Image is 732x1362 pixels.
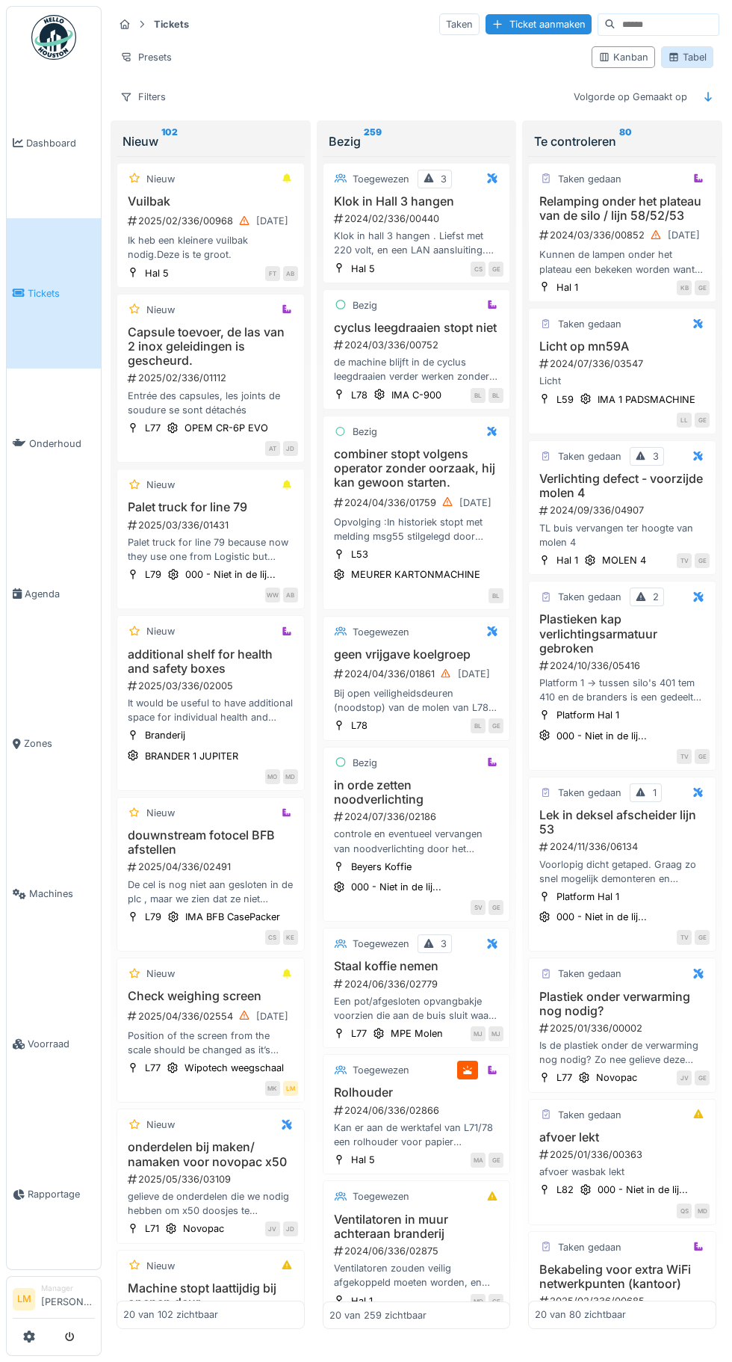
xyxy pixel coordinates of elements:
div: 2024/04/336/01861 [332,665,504,683]
div: CS [265,930,280,945]
div: JD [283,441,298,456]
div: 2024/06/336/02875 [332,1244,504,1258]
div: Taken gedaan [558,172,621,186]
span: Dashboard [26,136,95,150]
div: MO [265,769,280,784]
div: Presets [114,46,179,68]
div: L59 [556,392,574,407]
div: Ticket aanmaken [486,14,592,34]
a: Zones [7,669,101,819]
div: Bij open veiligheidsdeuren (noodstop) van de molen van L78 krijgt de koeler geen vrijgave om te w... [329,686,504,715]
a: Onderhoud [7,369,101,519]
div: BL [471,388,486,403]
div: 1 [653,786,657,800]
div: BL [471,718,486,733]
div: JV [265,1221,280,1236]
div: MJ [488,1026,503,1041]
div: 2024/06/336/02866 [332,1103,504,1118]
div: 2 [653,590,659,604]
sup: 80 [619,132,632,150]
div: GE [695,553,710,568]
div: 2025/04/336/02491 [126,860,298,874]
a: Agenda [7,519,101,669]
div: 20 van 80 zichtbaar [535,1307,626,1322]
div: Entrée des capsules, les joints de soudure se sont détachés [123,389,298,417]
div: 2025/02/336/00685 [538,1294,710,1308]
div: Taken gedaan [558,590,621,604]
div: Bezig [353,756,377,770]
div: GE [695,749,710,764]
span: Rapportage [28,1187,95,1201]
div: 2025/03/336/01431 [126,518,298,532]
div: GE [488,262,503,277]
div: Bezig [353,298,377,312]
h3: Plastieken kap verlichtingsarmatuur gebroken [535,612,710,656]
div: KB [677,280,692,295]
span: Voorraad [28,1037,95,1051]
a: Voorraad [7,969,101,1119]
div: GE [695,930,710,945]
h3: cyclus leegdraaien stopt niet [329,321,504,335]
div: L79 [145,567,161,582]
div: L78 [351,388,367,402]
div: Platform Hal 1 [556,890,619,904]
div: 3 [653,449,659,463]
div: 2024/11/336/06134 [538,839,710,854]
div: Branderij [145,728,185,742]
div: IMA C-900 [391,388,441,402]
div: BRANDER 1 JUPITER [145,749,238,763]
div: Toegewezen [353,1189,409,1204]
span: Onderhoud [29,437,95,451]
div: afvoer wasbak lekt [535,1165,710,1179]
div: JV [677,1070,692,1085]
div: 2025/05/336/03109 [126,1172,298,1186]
h3: additional shelf for health and safety boxes [123,647,298,676]
h3: Verlichting defect - voorzijde molen 4 [535,472,710,500]
div: de machine blijft in de cyclus leegdraaien verder werken zonder foutmelding [329,355,504,383]
h3: Ventilatoren in muur achteraan branderij [329,1212,504,1241]
div: 2024/02/336/00440 [332,212,504,226]
div: Novopac [183,1221,224,1236]
div: Filters [114,86,173,108]
div: Taken gedaan [558,317,621,331]
div: L77 [145,1061,161,1075]
div: 2025/03/336/02005 [126,679,298,693]
h3: Machine stopt laattijdig bij openen deur [123,1281,298,1310]
h3: Klok in Hall 3 hangen [329,194,504,209]
div: Taken gedaan [558,1108,621,1122]
div: IMA BFB CasePacker [185,910,280,924]
div: 2024/03/336/00852 [538,226,710,244]
div: MPE Molen [391,1026,443,1041]
div: Kan er aan de werktafel van L71/78 een rolhouder voor papier gehangen worden zoals op L71/72 (zie... [329,1121,504,1149]
h3: geen vrijgave koelgroep [329,647,504,662]
div: Klok in hall 3 hangen . Liefst met 220 volt, en een LAN aansluiting. PS. enkel een klok, en geen ... [329,229,504,257]
div: L77 [556,1070,572,1085]
div: Ventilatoren zouden veilig afgekoppeld moeten worden, en roosters en schoepen gereinigd worden. [329,1261,504,1289]
div: 2024/07/336/03547 [538,357,710,371]
div: Wipotech weegschaal [184,1061,284,1075]
div: Taken gedaan [558,786,621,800]
div: BL [488,588,503,603]
div: Beyers Koffie [351,860,412,874]
div: WW [265,588,280,603]
div: Te controleren [534,132,710,150]
div: 20 van 102 zichtbaar [123,1307,218,1322]
div: Position of the screen from the scale should be changed as it’s placed on the line 72. At the mom... [123,1029,298,1057]
div: Platform 1 -> tussen silo's 401 tem 410 en de branders is een gedeelte van een kap naar beneden g... [535,676,710,704]
div: Hal 5 [351,1153,375,1167]
div: Taken gedaan [558,1240,621,1254]
div: GE [695,1070,710,1085]
div: Ik heb een kleinere vuilbak nodig.Deze is te groot. [123,233,298,262]
div: TV [677,749,692,764]
div: MD [471,1294,486,1309]
div: 20 van 259 zichtbaar [329,1307,427,1322]
div: MEURER KARTONMACHINE [351,567,480,582]
div: BL [488,388,503,403]
div: Hal 5 [351,262,375,276]
a: LM Manager[PERSON_NAME] [13,1283,95,1319]
div: 2024/04/336/01759 [332,493,504,512]
div: Een pot/afgesloten opvangbakje voorzien die aan de buis sluit waar ze een staal nemen van de MPE ... [329,994,504,1023]
div: 000 - Niet in de lij... [598,1183,688,1197]
div: Kunnen de lampen onder het plateau een bekeken worden want de operators vinden het wel wat te wei... [535,247,710,276]
div: Tabel [668,50,707,64]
